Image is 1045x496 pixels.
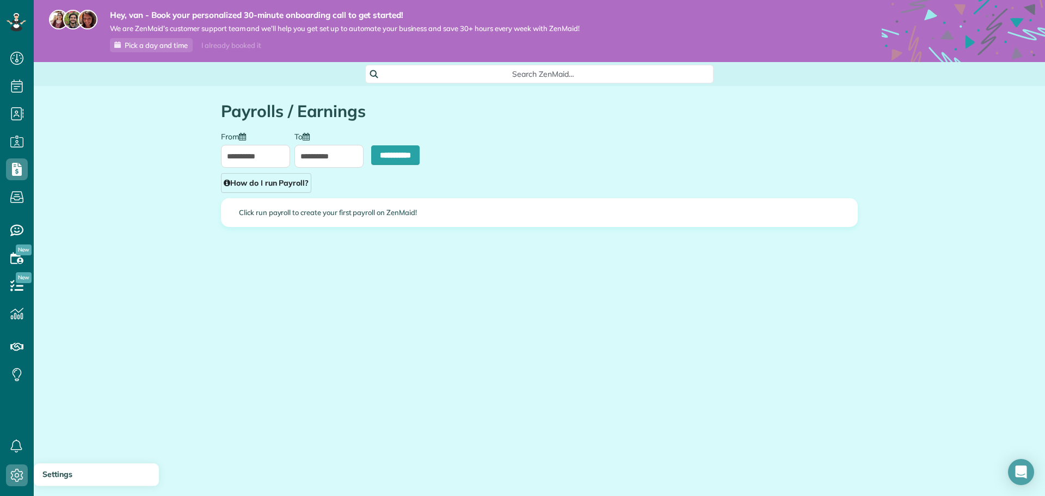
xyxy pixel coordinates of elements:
div: Click run payroll to create your first payroll on ZenMaid! [222,199,857,226]
label: From [221,131,251,140]
a: Settings [34,463,159,486]
span: Settings [42,469,72,479]
h1: Payrolls / Earnings [221,102,858,120]
span: Pick a day and time [125,41,188,50]
img: jorge-587dff0eeaa6aab1f244e6dc62b8924c3b6ad411094392a53c71c6c4a576187d.jpg [63,10,83,29]
div: I already booked it [195,39,267,52]
span: We are ZenMaid’s customer support team and we’ll help you get set up to automate your business an... [110,24,580,33]
img: maria-72a9807cf96188c08ef61303f053569d2e2a8a1cde33d635c8a3ac13582a053d.jpg [49,10,69,29]
a: Pick a day and time [110,38,193,52]
img: michelle-19f622bdf1676172e81f8f8fba1fb50e276960ebfe0243fe18214015130c80e4.jpg [78,10,97,29]
span: New [16,272,32,283]
a: How do I run Payroll? [221,173,311,193]
div: Open Intercom Messenger [1008,459,1034,485]
span: New [16,244,32,255]
strong: Hey, van - Book your personalized 30-minute onboarding call to get started! [110,10,580,21]
label: To [294,131,315,140]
